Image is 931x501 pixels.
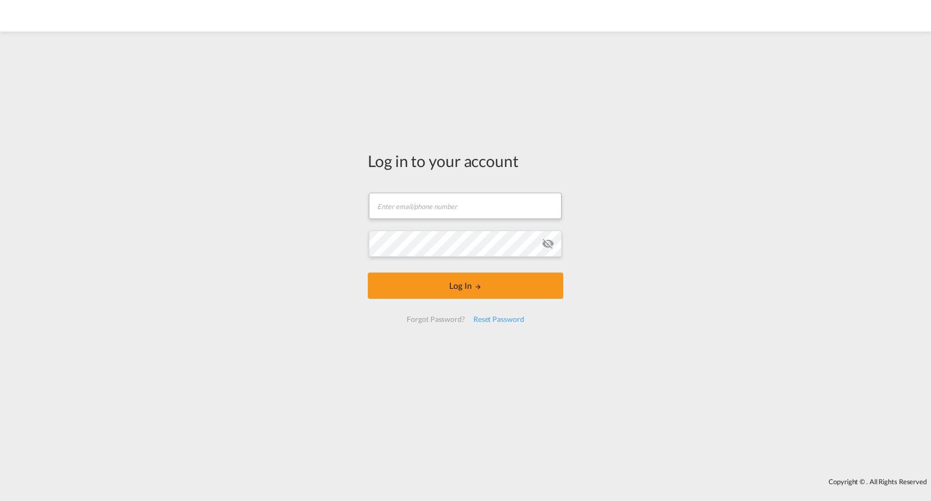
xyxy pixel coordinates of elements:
div: Log in to your account [368,150,563,172]
input: Enter email/phone number [369,193,562,219]
div: Reset Password [469,310,529,329]
md-icon: icon-eye-off [542,237,554,250]
div: Forgot Password? [402,310,469,329]
button: LOGIN [368,273,563,299]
